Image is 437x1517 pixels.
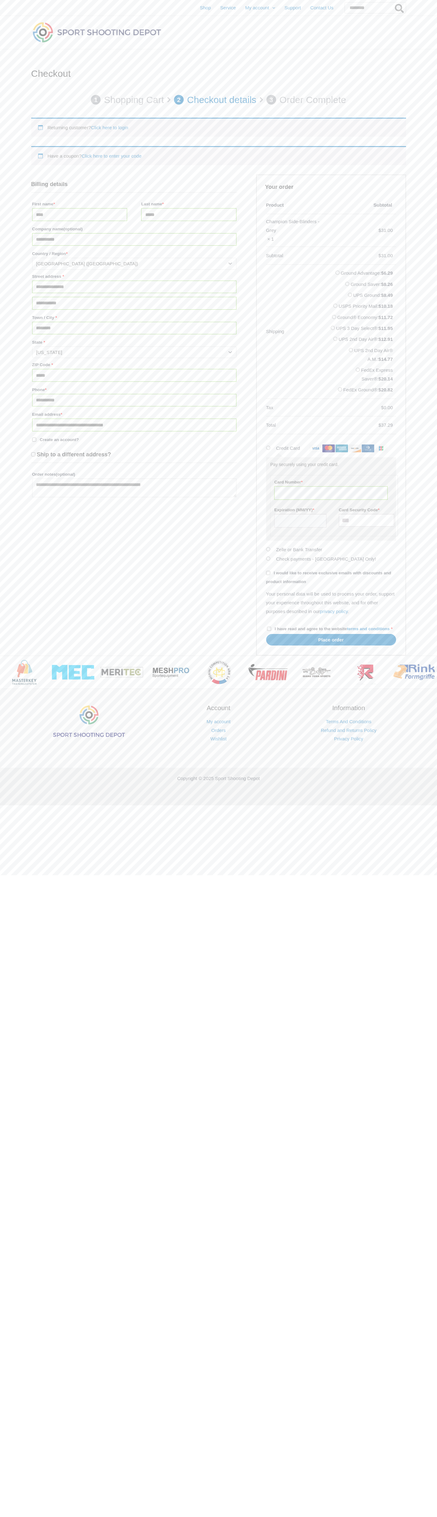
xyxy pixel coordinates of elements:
[91,125,128,130] a: Click here to login
[381,282,393,287] bdi: 8.26
[31,452,35,456] input: Ship to a different address?
[381,292,384,298] span: $
[334,736,363,741] a: Privacy Policy
[379,356,381,362] span: $
[267,627,271,631] input: I have read and agree to the websiteterms and conditions *
[104,91,164,109] p: Shopping Cart
[354,348,393,362] label: UPS 2nd Day Air® A.M.:
[381,270,393,276] bdi: 6.29
[381,270,384,276] span: $
[256,174,406,196] h3: Your order
[161,703,276,713] h2: Account
[379,356,393,362] bdi: 14.77
[381,405,393,410] bdi: 0.00
[31,174,406,655] form: Checkout
[349,444,361,452] img: discover
[32,470,236,479] label: Order notes
[361,367,393,381] label: FedEx Express Saver®:
[379,303,381,309] span: $
[276,556,376,562] label: Check payments - [GEOGRAPHIC_DATA] Only!
[381,405,384,410] span: $
[187,91,256,109] p: Checkout details
[353,292,393,298] label: UPS Ground:
[339,303,393,309] label: USPS Priority Mail:
[379,303,393,309] bdi: 10.18
[381,292,393,298] bdi: 8.49
[40,437,79,442] span: Create an account?
[32,225,236,233] label: Company name
[326,719,371,724] a: Terms And Conditions
[335,444,348,452] img: amex
[339,336,393,342] label: UPS 2nd Day Air®:
[63,227,82,231] span: (optional)
[379,326,393,331] bdi: 11.95
[329,196,396,214] th: Subtotal
[379,376,393,381] bdi: 20.14
[379,422,393,428] bdi: 37.29
[31,774,406,783] p: Copyright © 2025 Sport Shooting Depot
[362,444,374,452] img: dinersclub
[336,326,393,331] label: UPS 3 Day Select®:
[381,282,384,287] span: $
[391,626,392,631] abbr: required
[350,282,393,287] label: Ground Saver:
[32,410,236,419] label: Email address
[320,609,348,614] a: privacy policy
[91,91,164,109] a: 1 Shopping Cart
[291,717,406,744] nav: Information
[379,315,393,320] bdi: 11.72
[266,265,329,399] th: Shipping
[31,68,406,79] h1: Checkout
[266,217,326,235] div: Champion Side-Blinders - Grey
[266,416,329,434] th: Total
[31,146,406,165] div: Have a coupon?
[91,95,101,105] span: 1
[32,313,236,322] label: Town / City
[266,634,396,646] button: Place order
[161,703,276,744] aside: Footer Widget 2
[379,228,381,233] span: $
[379,315,381,320] span: $
[379,422,381,428] span: $
[36,349,227,356] span: New York
[32,272,236,281] label: Street address
[31,118,406,137] div: Returning customer?
[291,703,406,713] h2: Information
[56,472,75,477] span: (optional)
[32,258,236,269] span: Country / Region
[322,444,335,452] img: mastercard
[291,703,406,744] aside: Footer Widget 3
[211,728,226,733] a: Orders
[274,506,330,514] label: Expiration (MM/YY)
[379,336,393,342] bdi: 12.91
[341,270,393,276] label: Ground Advantage:
[270,462,391,468] p: Pay securely using your credit card.
[32,338,236,346] label: State
[266,196,329,214] th: Product
[379,336,381,342] span: $
[32,438,36,442] input: Create an account?
[31,21,162,44] img: Sport Shooting Depot
[379,376,381,381] span: $
[37,451,111,458] span: Ship to a different address?
[379,228,393,233] bdi: 31.00
[276,547,322,552] label: Zelle or Bank Transfer
[141,200,236,208] label: Last name
[161,717,276,744] nav: Account
[274,478,394,486] label: Card Number
[343,387,393,392] label: FedEx Ground®:
[32,385,236,394] label: Phone
[379,326,381,331] span: $
[379,253,381,258] span: $
[394,2,406,13] button: Search
[266,247,329,265] th: Subtotal
[174,95,184,105] span: 2
[266,571,391,584] span: I would like to receive exclusive emails with discounts and product information
[267,235,274,243] strong: × 1
[270,475,398,537] fieldset: Payment Info
[31,703,146,754] aside: Footer Widget 1
[337,315,393,320] label: Ground® Economy:
[32,200,127,208] label: First name
[379,387,381,392] span: $
[211,736,227,741] a: Wishlist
